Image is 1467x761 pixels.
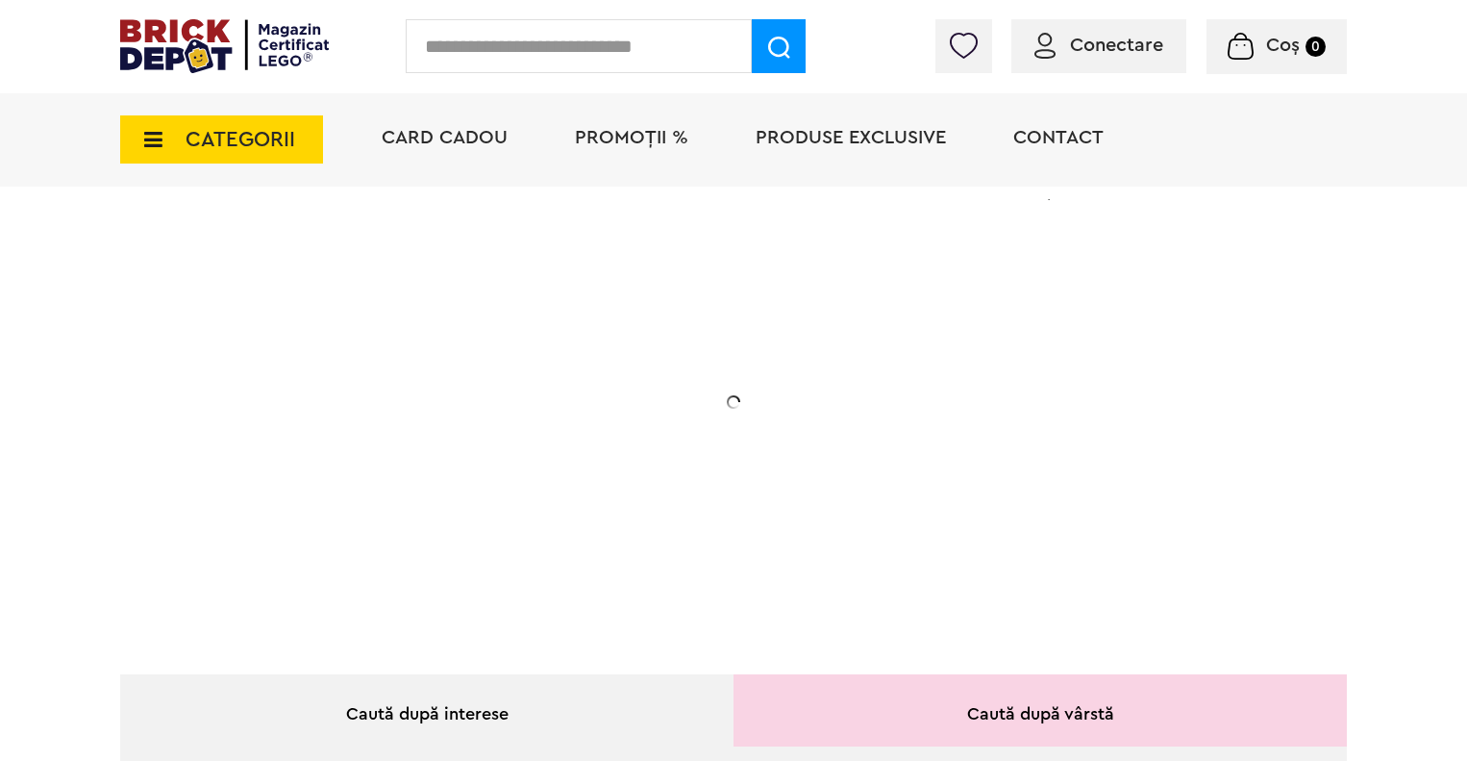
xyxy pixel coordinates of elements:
div: Caută după interese [120,674,733,747]
h2: La două seturi LEGO de adulți achiziționate din selecție! În perioada 12 - [DATE]! [257,380,641,461]
a: PROMOȚII % [575,128,688,147]
span: Coș [1266,36,1300,55]
div: Caută după vârstă [733,674,1347,747]
small: 0 [1305,37,1326,57]
span: Conectare [1070,36,1163,55]
span: CATEGORII [186,129,295,150]
a: Card Cadou [382,128,508,147]
h1: 20% Reducere! [257,292,641,361]
a: Conectare [1034,36,1163,55]
a: Produse exclusive [756,128,946,147]
a: Contact [1013,128,1104,147]
div: Explorează [257,504,641,528]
